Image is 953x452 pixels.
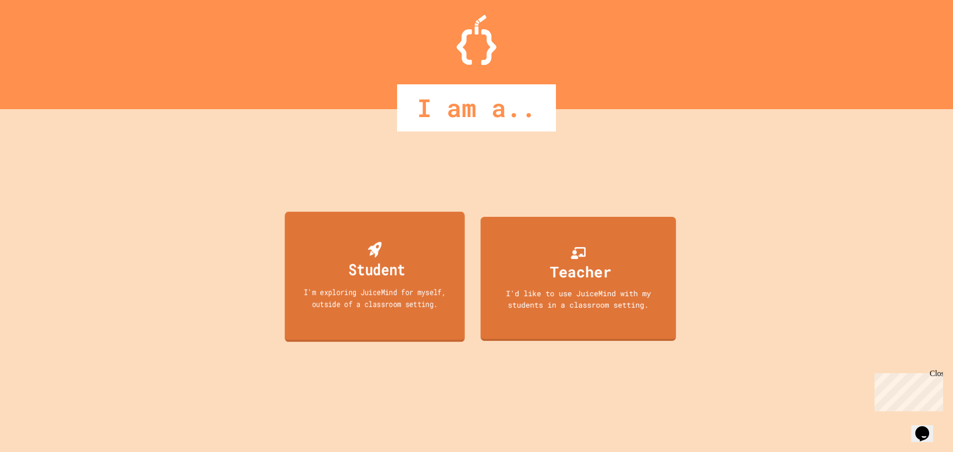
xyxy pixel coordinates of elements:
[911,412,943,442] iframe: chat widget
[550,260,612,283] div: Teacher
[457,15,496,65] img: Logo.svg
[348,258,405,281] div: Student
[871,369,943,411] iframe: chat widget
[490,288,666,310] div: I'd like to use JuiceMind with my students in a classroom setting.
[294,286,456,309] div: I'm exploring JuiceMind for myself, outside of a classroom setting.
[4,4,68,63] div: Chat with us now!Close
[397,84,556,131] div: I am a..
